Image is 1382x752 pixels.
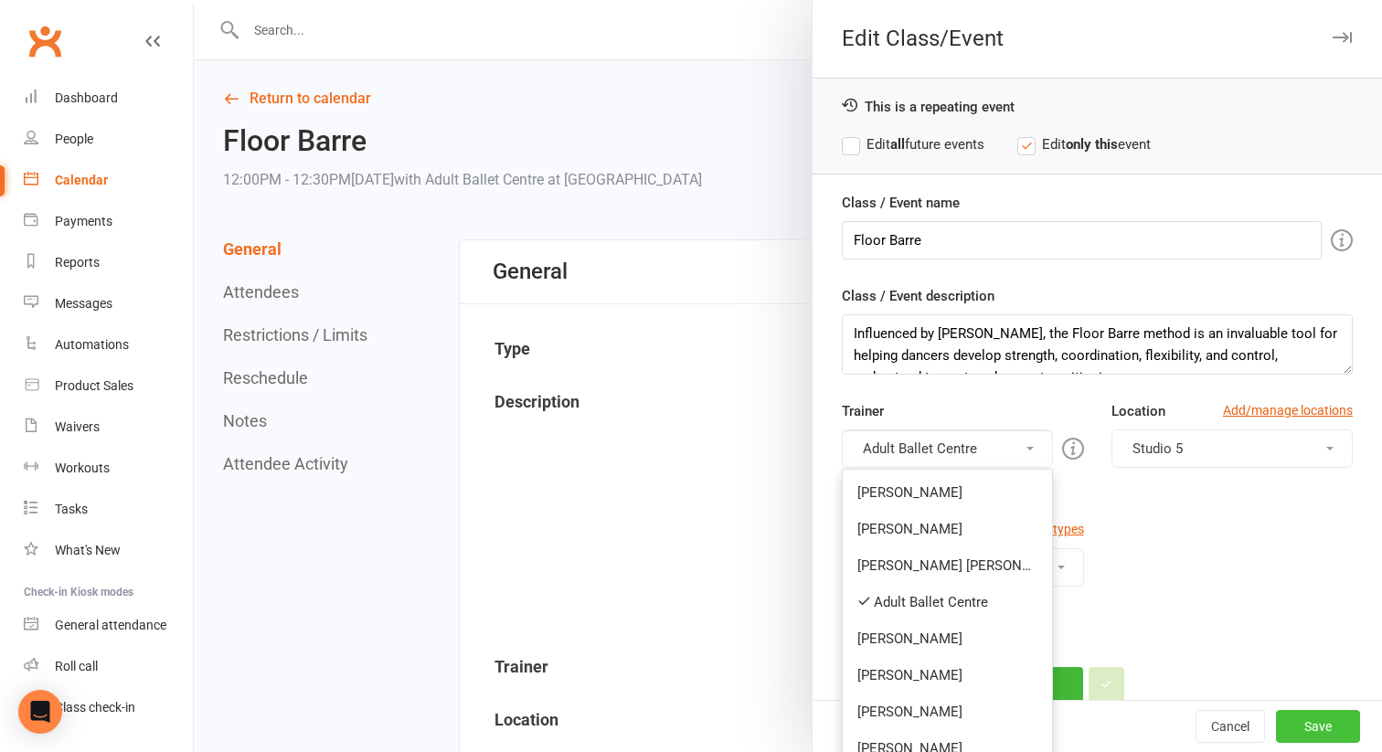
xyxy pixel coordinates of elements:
span: Studio 5 [1132,440,1183,457]
a: Waivers [24,407,193,448]
a: General attendance kiosk mode [24,605,193,646]
div: Dashboard [55,90,118,105]
a: [PERSON_NAME] [843,657,1052,694]
div: Roll call [55,659,98,673]
a: Class kiosk mode [24,687,193,728]
a: [PERSON_NAME] [843,620,1052,657]
a: Clubworx [22,18,68,64]
div: This is a repeating event [842,97,1353,115]
div: Automations [55,337,129,352]
button: Adult Ballet Centre [842,429,1053,468]
a: Adult Ballet Centre [843,584,1052,620]
strong: only this [1066,136,1118,153]
div: Product Sales [55,378,133,393]
a: Workouts [24,448,193,489]
button: Cancel [1196,710,1265,743]
div: General attendance [55,618,166,632]
a: Tasks [24,489,193,530]
a: People [24,119,193,160]
label: Class / Event description [842,285,994,307]
div: Class check-in [55,700,135,715]
div: Payments [55,214,112,228]
a: [PERSON_NAME] [843,474,1052,511]
div: Edit Class/Event [813,26,1382,51]
div: Workouts [55,461,110,475]
a: Calendar [24,160,193,201]
a: Payments [24,201,193,242]
a: [PERSON_NAME] [843,511,1052,547]
div: Tasks [55,502,88,516]
label: Location [1111,400,1165,422]
button: Save [1276,710,1360,743]
a: What's New [24,530,193,571]
a: Add/manage locations [1223,400,1353,420]
div: People [55,132,93,146]
div: Waivers [55,419,100,434]
a: Product Sales [24,365,193,407]
a: Dashboard [24,78,193,119]
button: Studio 5 [1111,429,1354,468]
a: [PERSON_NAME] [PERSON_NAME] [843,547,1052,584]
a: Reports [24,242,193,283]
input: Enter event name [842,221,1322,259]
a: Roll call [24,646,193,687]
div: Messages [55,296,112,311]
label: Edit future events [842,133,984,155]
div: Open Intercom Messenger [18,690,62,734]
strong: all [890,136,905,153]
a: Automations [24,324,193,365]
label: Edit event [1017,133,1151,155]
div: Reports [55,255,100,270]
label: Class / Event name [842,192,960,214]
a: Messages [24,283,193,324]
div: Calendar [55,173,108,187]
label: Trainer [842,400,884,422]
div: What's New [55,543,121,557]
a: [PERSON_NAME] [843,694,1052,730]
